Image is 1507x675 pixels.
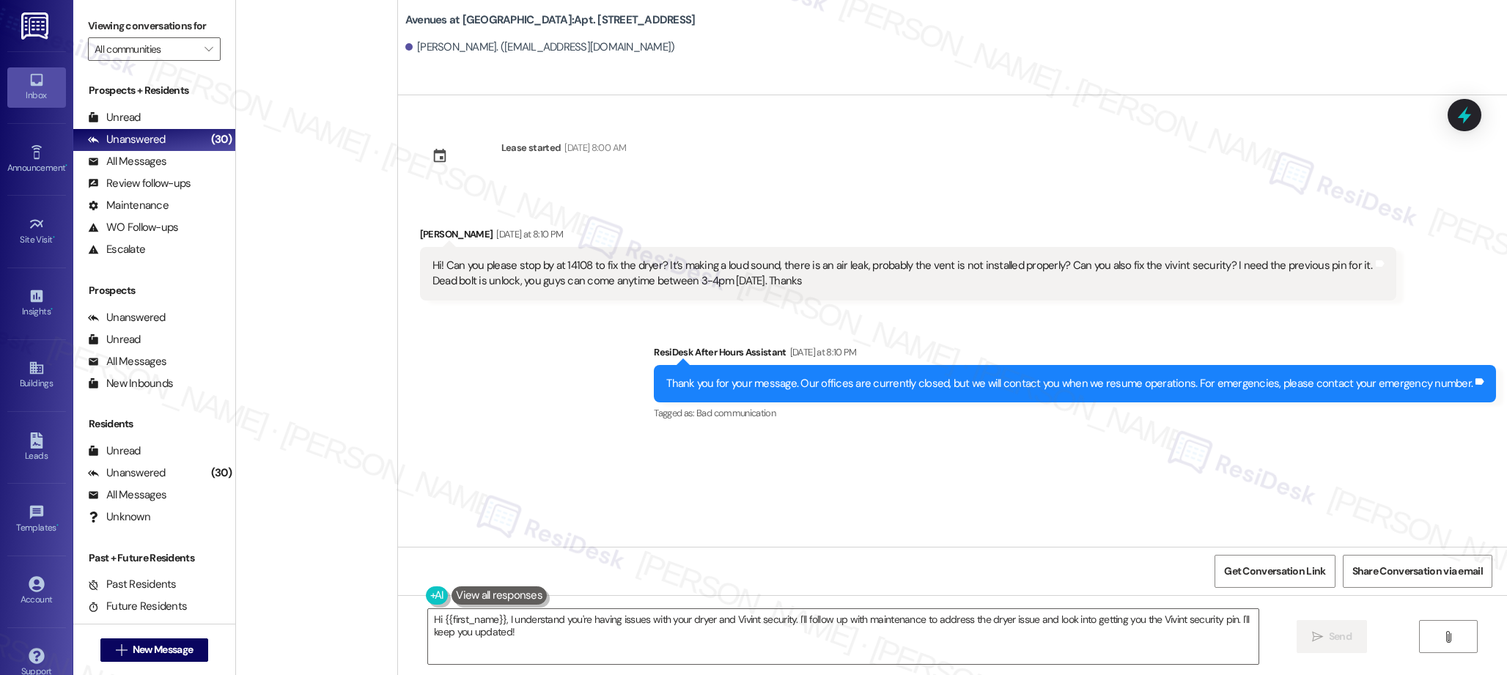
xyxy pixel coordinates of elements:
[88,310,166,325] div: Unanswered
[1442,631,1453,643] i: 
[1297,620,1368,653] button: Send
[88,487,166,503] div: All Messages
[73,416,235,432] div: Residents
[56,520,59,531] span: •
[420,226,1396,247] div: [PERSON_NAME]
[21,12,51,40] img: ResiDesk Logo
[51,304,53,314] span: •
[696,407,775,419] span: Bad communication
[133,642,193,657] span: New Message
[88,509,150,525] div: Unknown
[88,176,191,191] div: Review follow-ups
[73,83,235,98] div: Prospects + Residents
[666,376,1473,391] div: Thank you for your message. Our offices are currently closed, but we will contact you when we res...
[88,220,178,235] div: WO Follow-ups
[654,344,1496,365] div: ResiDesk After Hours Assistant
[1329,629,1352,644] span: Send
[207,462,235,484] div: (30)
[116,644,127,656] i: 
[88,465,166,481] div: Unanswered
[88,132,166,147] div: Unanswered
[88,242,145,257] div: Escalate
[7,428,66,468] a: Leads
[7,284,66,323] a: Insights •
[428,609,1259,664] textarea: Hi {{first_name}}, I understand you're having issues with your dryer and Vivint security. I'll fo...
[88,15,221,37] label: Viewing conversations for
[7,67,66,107] a: Inbox
[100,638,209,662] button: New Message
[95,37,197,61] input: All communities
[7,500,66,539] a: Templates •
[53,232,55,243] span: •
[1224,564,1325,579] span: Get Conversation Link
[207,128,235,151] div: (30)
[88,376,173,391] div: New Inbounds
[786,344,857,360] div: [DATE] at 8:10 PM
[7,355,66,395] a: Buildings
[88,198,169,213] div: Maintenance
[432,258,1373,289] div: Hi! Can you please stop by at 14108 to fix the dryer? It’s making a loud sound, there is an air l...
[1312,631,1323,643] i: 
[73,550,235,566] div: Past + Future Residents
[65,161,67,171] span: •
[1343,555,1492,588] button: Share Conversation via email
[73,283,235,298] div: Prospects
[654,402,1496,424] div: Tagged as:
[561,140,626,155] div: [DATE] 8:00 AM
[88,110,141,125] div: Unread
[88,599,187,614] div: Future Residents
[1352,564,1483,579] span: Share Conversation via email
[7,572,66,611] a: Account
[88,154,166,169] div: All Messages
[88,354,166,369] div: All Messages
[1215,555,1335,588] button: Get Conversation Link
[88,577,177,592] div: Past Residents
[205,43,213,55] i: 
[88,443,141,459] div: Unread
[405,40,675,55] div: [PERSON_NAME]. ([EMAIL_ADDRESS][DOMAIN_NAME])
[501,140,561,155] div: Lease started
[88,332,141,347] div: Unread
[7,212,66,251] a: Site Visit •
[405,12,696,28] b: Avenues at [GEOGRAPHIC_DATA]: Apt. [STREET_ADDRESS]
[493,226,563,242] div: [DATE] at 8:10 PM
